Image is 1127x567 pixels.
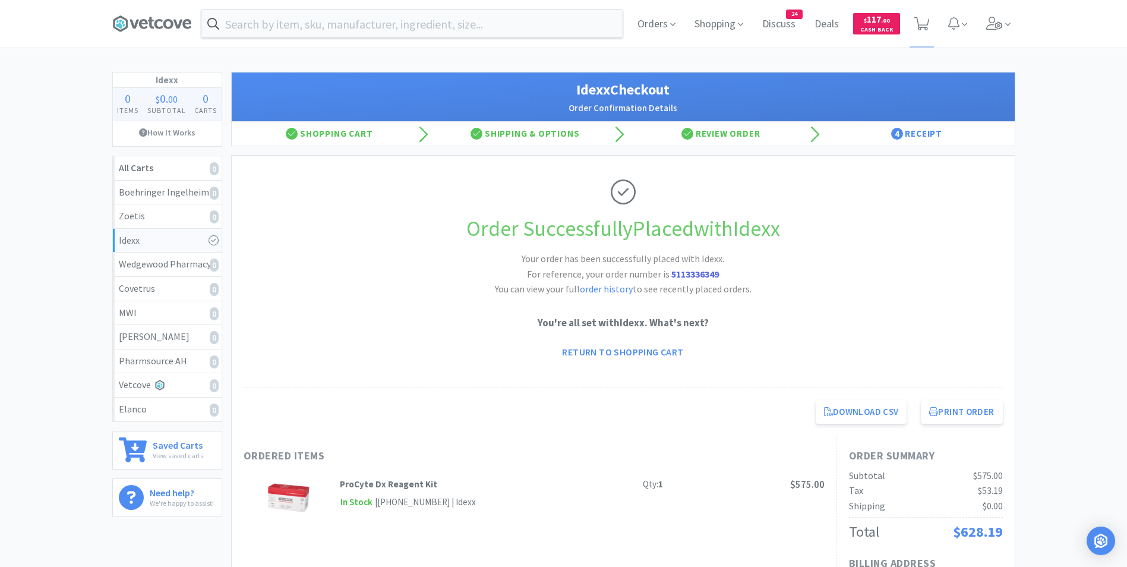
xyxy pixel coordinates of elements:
[201,10,623,37] input: Search by item, sku, manufacturer, ingredient, size...
[849,468,885,484] div: Subtotal
[210,210,219,223] i: 0
[232,122,428,146] div: Shopping Cart
[658,478,663,490] strong: 1
[150,485,214,497] h6: Need help?
[125,91,131,106] span: 0
[113,373,222,398] a: Vetcove0
[113,301,222,326] a: MWI0
[340,478,437,490] strong: ProCyte Dx Reagent Kit
[849,499,885,514] div: Shipping
[953,522,1003,541] span: $628.19
[340,495,373,510] span: In Stock
[427,122,623,146] div: Shipping & Options
[210,259,219,272] i: 0
[113,325,222,349] a: [PERSON_NAME]0
[244,78,1003,101] h1: Idexx Checkout
[210,162,219,175] i: 0
[190,105,222,116] h4: Carts
[119,377,216,393] div: Vetcove
[153,450,203,461] p: View saved carts
[973,470,1003,481] span: $575.00
[1087,527,1115,555] div: Open Intercom Messenger
[113,349,222,374] a: Pharmsource AH0
[244,212,1003,246] h1: Order Successfully Placed with Idexx
[113,121,222,144] a: How It Works
[210,331,219,344] i: 0
[156,93,160,105] span: $
[113,105,143,116] h4: Items
[268,477,310,519] img: 7c67e4ec78e34578b52f5421858192f4_174946.png
[819,122,1015,146] div: Receipt
[787,10,802,18] span: 24
[210,355,219,368] i: 0
[113,277,222,301] a: Covetrus0
[445,251,801,297] h2: Your order has been successfully placed with Idexx. You can view your full to see recently placed...
[864,17,867,24] span: $
[860,27,893,34] span: Cash Back
[580,283,633,295] a: order history
[113,181,222,205] a: Boehringer Ingelheim0
[112,431,222,470] a: Saved CartsView saved carts
[119,329,216,345] div: [PERSON_NAME]
[244,448,600,465] h1: Ordered Items
[849,483,863,499] div: Tax
[150,497,214,509] p: We're happy to assist!
[210,379,219,392] i: 0
[143,93,190,105] div: .
[244,101,1003,115] h2: Order Confirmation Details
[119,257,216,272] div: Wedgewood Pharmacy
[119,281,216,297] div: Covetrus
[210,283,219,296] i: 0
[849,521,879,543] div: Total
[119,354,216,369] div: Pharmsource AH
[113,204,222,229] a: Zoetis0
[643,477,663,492] div: Qty:
[210,307,219,320] i: 0
[921,400,1002,424] button: Print Order
[554,340,692,364] a: Return to Shopping Cart
[891,128,903,140] span: 4
[881,17,890,24] span: . 00
[143,105,190,116] h4: Subtotal
[113,253,222,277] a: Wedgewood Pharmacy0
[210,404,219,417] i: 0
[373,495,476,509] div: | [PHONE_NUMBER] | Idexx
[153,437,203,450] h6: Saved Carts
[849,448,1003,465] h1: Order Summary
[527,268,719,280] span: For reference, your order number is
[244,315,1003,331] p: You're all set with Idexx . What's next?
[623,122,819,146] div: Review Order
[203,91,209,106] span: 0
[816,400,907,424] a: Download CSV
[119,305,216,321] div: MWI
[119,209,216,224] div: Zoetis
[810,19,844,30] a: Deals
[983,500,1003,512] span: $0.00
[113,73,222,88] h1: Idexx
[168,93,178,105] span: 00
[978,484,1003,496] span: $53.19
[119,162,153,174] strong: All Carts
[160,91,166,106] span: 0
[119,185,216,200] div: Boehringer Ingelheim
[113,156,222,181] a: All Carts0
[119,402,216,417] div: Elanco
[119,233,216,248] div: Idexx
[853,8,900,40] a: $117.00Cash Back
[113,229,222,253] a: Idexx
[757,19,800,30] a: Discuss24
[210,187,219,200] i: 0
[671,268,719,280] strong: 5113336349
[113,398,222,421] a: Elanco0
[864,14,890,25] span: 117
[790,478,825,491] span: $575.00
